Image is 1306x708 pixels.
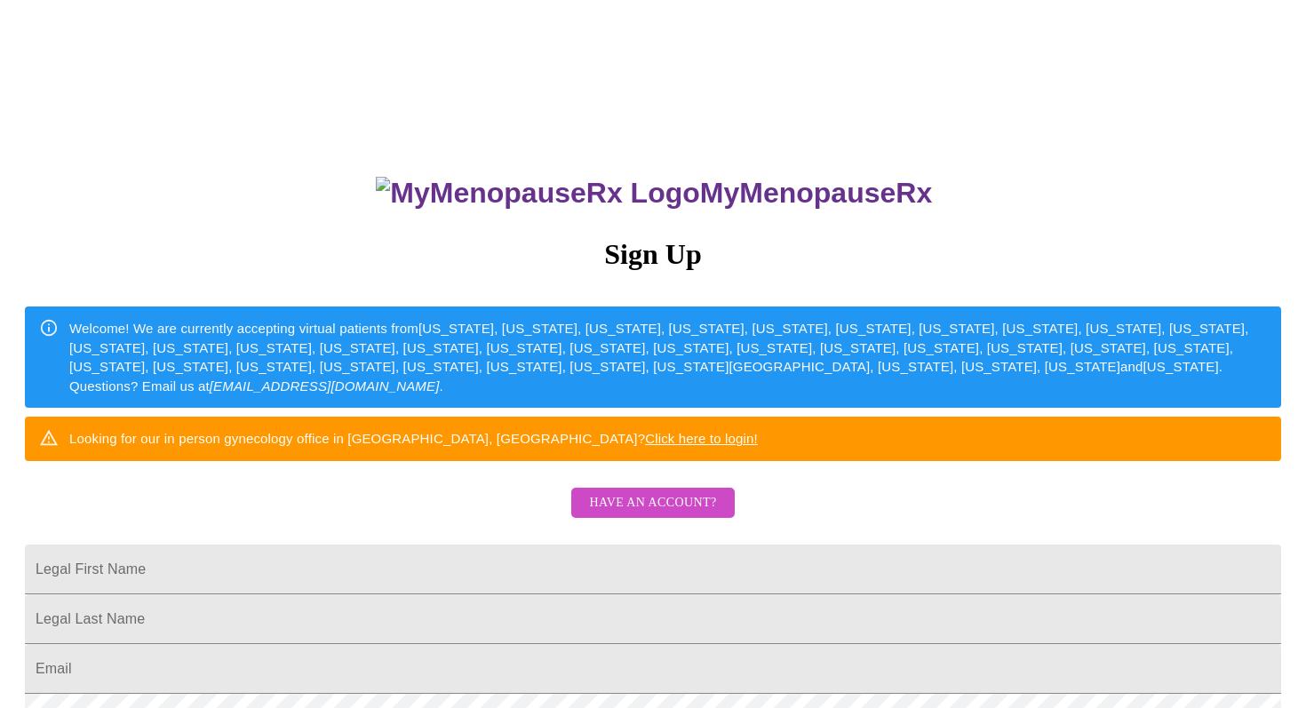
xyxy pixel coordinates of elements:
[28,177,1282,210] h3: MyMenopauseRx
[210,378,440,394] em: [EMAIL_ADDRESS][DOMAIN_NAME]
[645,431,758,446] a: Click here to login!
[25,238,1281,271] h3: Sign Up
[567,507,738,522] a: Have an account?
[571,488,734,519] button: Have an account?
[376,177,699,210] img: MyMenopauseRx Logo
[69,422,758,455] div: Looking for our in person gynecology office in [GEOGRAPHIC_DATA], [GEOGRAPHIC_DATA]?
[589,492,716,514] span: Have an account?
[69,312,1267,402] div: Welcome! We are currently accepting virtual patients from [US_STATE], [US_STATE], [US_STATE], [US...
